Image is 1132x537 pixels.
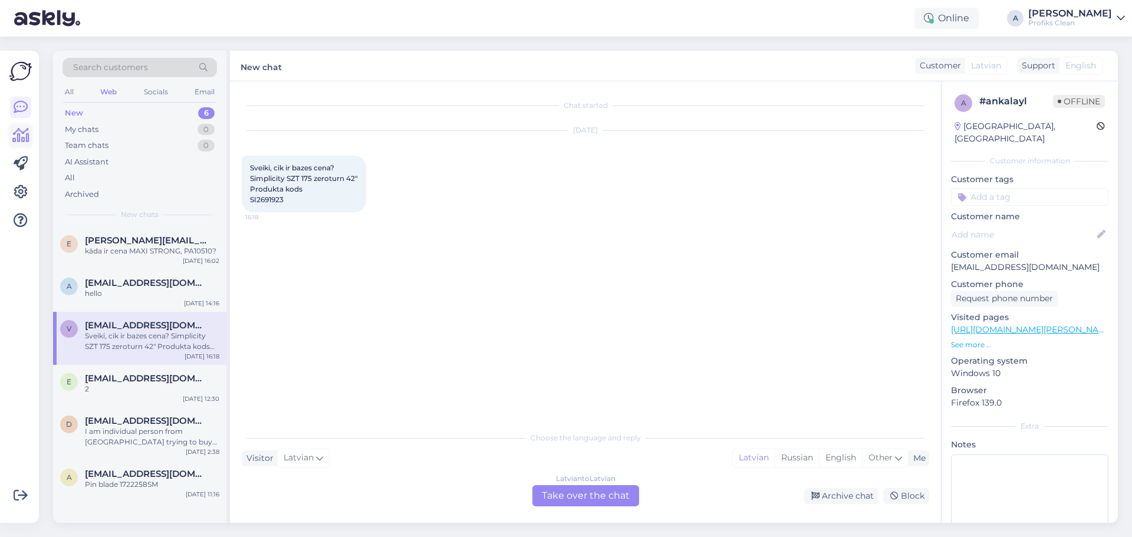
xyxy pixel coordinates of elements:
[85,384,219,394] div: 2
[183,394,219,403] div: [DATE] 12:30
[121,209,159,220] span: New chats
[733,449,775,467] div: Latvian
[775,449,819,467] div: Russian
[65,140,108,151] div: Team chats
[1028,9,1112,18] div: [PERSON_NAME]
[284,452,314,464] span: Latvian
[250,163,358,204] span: Sveiki, cik ir bazes cena? Simplicity SZT 175 zeroturn 42" Produkta kods SI2691923
[85,288,219,299] div: hello
[951,291,1058,307] div: Request phone number
[85,426,219,447] div: I am individual person from [GEOGRAPHIC_DATA] trying to buy good toilet plunger please help me to...
[66,420,72,429] span: d
[185,352,219,361] div: [DATE] 16:18
[65,172,75,184] div: All
[67,239,71,248] span: e
[85,235,208,246] span: einars.eltermanis@akorda.lv
[85,479,219,490] div: Pin blade 1722258SM
[1017,60,1055,72] div: Support
[951,355,1108,367] p: Operating system
[242,100,929,111] div: Chat started
[242,125,929,136] div: [DATE]
[242,433,929,443] div: Choose the language and reply
[65,107,83,119] div: New
[73,61,148,74] span: Search customers
[952,228,1095,241] input: Add name
[914,8,979,29] div: Online
[67,473,72,482] span: a
[961,98,966,107] span: a
[868,452,893,463] span: Other
[186,490,219,499] div: [DATE] 11:16
[65,189,99,200] div: Archived
[192,84,217,100] div: Email
[951,340,1108,350] p: See more ...
[955,120,1097,145] div: [GEOGRAPHIC_DATA], [GEOGRAPHIC_DATA]
[67,282,72,291] span: a
[883,488,929,504] div: Block
[1028,18,1112,28] div: Profiks Clean
[979,94,1053,108] div: # ankalayl
[532,485,639,506] div: Take over the chat
[241,58,282,74] label: New chat
[85,416,208,426] span: ds3660857@gmail.com
[1053,95,1105,108] span: Offline
[951,210,1108,223] p: Customer name
[951,261,1108,274] p: [EMAIL_ADDRESS][DOMAIN_NAME]
[1065,60,1096,72] span: English
[67,324,71,333] span: v
[85,246,219,256] div: kāda ir cena MAXI STRONG, PA10510?
[951,249,1108,261] p: Customer email
[85,278,208,288] span: alzahraassh@gmail.com
[184,299,219,308] div: [DATE] 14:16
[951,156,1108,166] div: Customer information
[141,84,170,100] div: Socials
[198,107,215,119] div: 6
[85,320,208,331] span: valtersvitols@gmail.com
[804,488,878,504] div: Archive chat
[198,140,215,151] div: 0
[85,331,219,352] div: Sveiki, cik ir bazes cena? Simplicity SZT 175 zeroturn 42" Produkta kods SI2691923
[198,124,215,136] div: 0
[85,373,208,384] span: e.zinenko64@gmail.com
[65,124,98,136] div: My chats
[909,452,926,464] div: Me
[951,439,1108,451] p: Notes
[245,213,289,222] span: 16:18
[951,311,1108,324] p: Visited pages
[951,278,1108,291] p: Customer phone
[556,473,616,484] div: Latvian to Latvian
[98,84,119,100] div: Web
[1028,9,1125,28] a: [PERSON_NAME]Profiks Clean
[971,60,1001,72] span: Latvian
[242,452,274,464] div: Visitor
[85,469,208,479] span: adazi_ni@inbox.lv
[951,188,1108,206] input: Add a tag
[186,447,219,456] div: [DATE] 2:38
[1007,10,1024,27] div: A
[951,384,1108,397] p: Browser
[65,156,108,168] div: AI Assistant
[183,256,219,265] div: [DATE] 16:02
[951,173,1108,186] p: Customer tags
[951,324,1114,335] a: [URL][DOMAIN_NAME][PERSON_NAME]
[951,421,1108,431] div: Extra
[915,60,961,72] div: Customer
[819,449,862,467] div: English
[67,377,71,386] span: e
[951,397,1108,409] p: Firefox 139.0
[9,60,32,83] img: Askly Logo
[62,84,76,100] div: All
[951,367,1108,380] p: Windows 10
